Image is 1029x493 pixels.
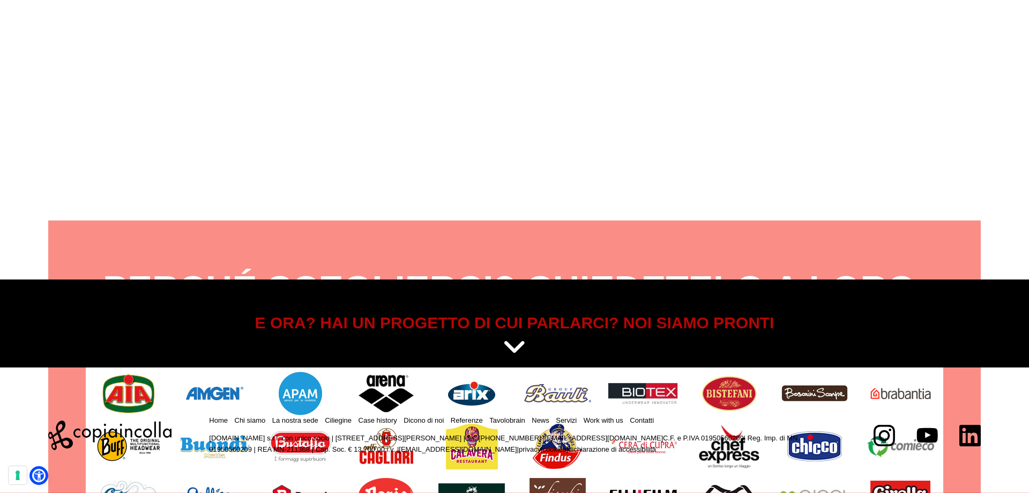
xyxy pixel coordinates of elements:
[399,445,517,453] a: [EMAIL_ADDRESS][DOMAIN_NAME]
[359,416,397,424] a: Case history
[867,436,934,457] img: Logo Comieco
[448,381,495,406] img: Logo Arix
[209,416,228,424] a: Home
[56,312,973,334] h5: E ORA? HAI UN PROGETTO DI CUI PARLARCI? NOI SIAMO PRONTI
[325,416,352,424] a: Ciliegine
[584,416,623,424] a: Work with us
[32,469,46,482] a: Open Accessibility Menu
[404,416,444,424] a: Dicono di noi
[781,385,848,402] img: Logo Boscaini scarpe
[556,416,577,424] a: Servizi
[9,466,27,484] button: Le tue preferenze relative al consenso per le tecnologie di tracciamento
[102,373,155,414] img: Logo Aia food
[186,387,243,400] img: Logo Amgen
[545,434,663,442] a: [EMAIL_ADDRESS][DOMAIN_NAME]
[279,372,322,415] img: Logo Apam
[568,445,656,453] a: dichiarazione di accessibilità
[357,373,415,414] img: Logo Arena
[870,388,931,399] img: Logo Brabantia
[519,445,541,453] a: privacy
[532,416,549,424] a: News
[180,435,249,458] img: Logo Buondì
[702,376,757,411] img: Logo Bistefani
[209,433,836,455] p: [DOMAIN_NAME] s.r.l. con unico socio | [STREET_ADDRESS][PERSON_NAME] | tel. [PHONE_NUMBER] | C.F....
[524,384,591,402] img: Logo Bauli group
[543,445,566,453] a: cookies
[235,416,266,424] a: Chi siamo
[608,383,678,404] img: Logo Biotex
[272,416,318,424] a: La nostra sede
[86,269,943,350] h4: PERCHÉ SCEGLIERCI? CHIEDETELO A LORO, A LORO O ANCHE A LORO
[451,416,483,424] a: Referenze
[489,416,525,424] a: Tavolobrain
[630,416,654,424] a: Contatti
